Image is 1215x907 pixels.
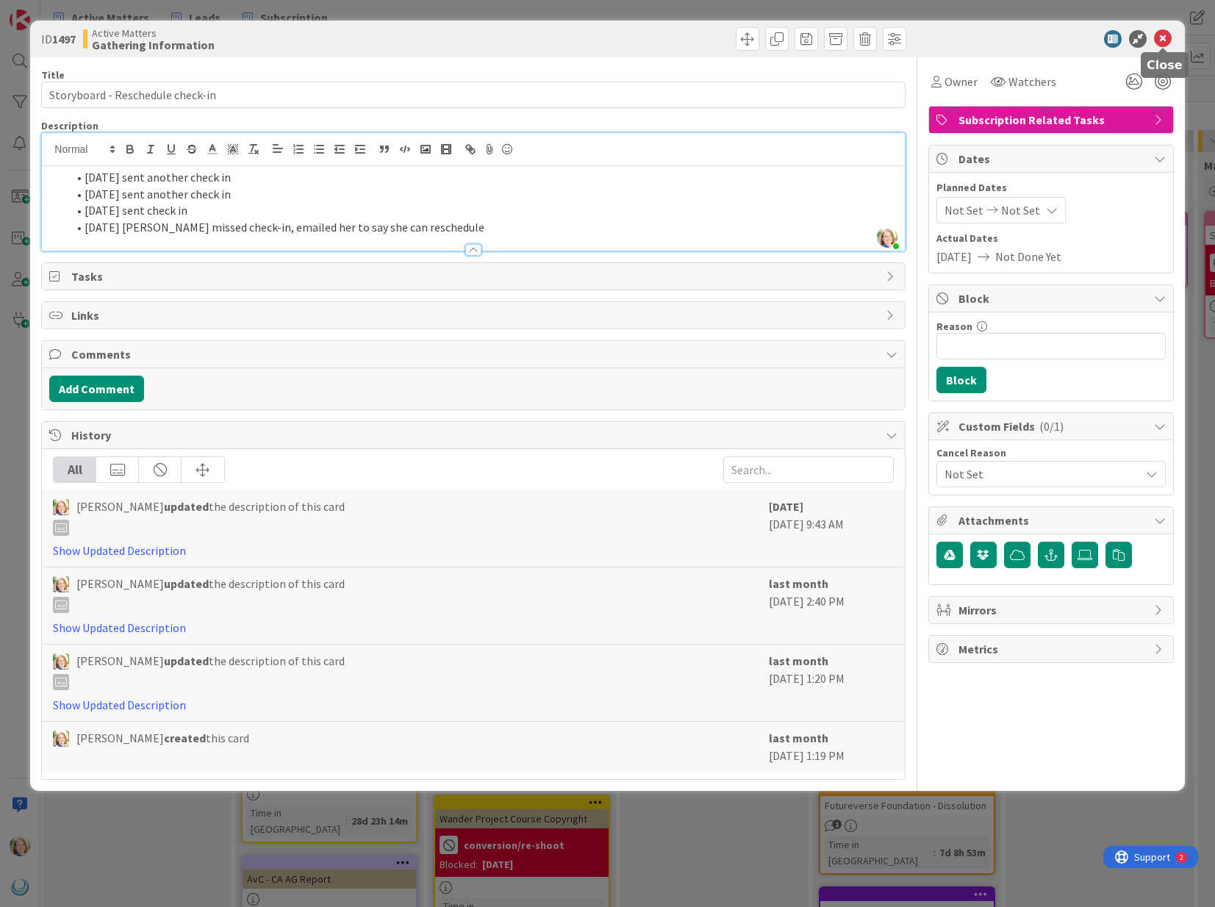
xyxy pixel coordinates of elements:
span: Description [41,119,98,132]
span: [PERSON_NAME] the description of this card [76,498,345,536]
span: History [71,426,878,444]
span: Custom Fields [958,417,1147,435]
span: Watchers [1008,73,1056,90]
b: last month [769,731,828,745]
span: Mirrors [958,601,1147,619]
a: Show Updated Description [53,543,186,558]
span: Block [958,290,1147,307]
div: 2 [76,6,80,18]
span: Actual Dates [936,231,1166,246]
label: Title [41,68,65,82]
span: Planned Dates [936,180,1166,196]
button: Add Comment [49,376,144,402]
span: Links [71,306,878,324]
a: Show Updated Description [53,620,186,635]
div: Cancel Reason [936,448,1166,458]
button: Block [936,367,986,393]
div: [DATE] 1:19 PM [769,729,894,764]
li: [DATE] [PERSON_NAME] missed check-in, emailed her to say she can reschedule [67,219,897,236]
img: Sl300r1zNejTcUF0uYcJund7nRpyjiOK.jpg [877,227,897,248]
div: [DATE] 9:43 AM [769,498,894,559]
span: Dates [958,150,1147,168]
a: Show Updated Description [53,698,186,712]
label: Reason [936,320,972,333]
div: [DATE] 2:40 PM [769,575,894,637]
input: type card name here... [41,82,905,108]
div: All [54,457,96,482]
span: Tasks [71,268,878,285]
span: Not Set [945,465,1140,483]
b: created [164,731,206,745]
b: Gathering Information [92,39,215,51]
span: Not Set [1001,201,1040,219]
b: updated [164,499,209,514]
img: AD [53,499,69,515]
span: Subscription Related Tasks [958,111,1147,129]
div: [DATE] 1:20 PM [769,652,894,714]
span: [DATE] [936,248,972,265]
b: updated [164,653,209,668]
img: AD [53,731,69,747]
span: Support [31,2,67,20]
li: [DATE] sent another check in [67,169,897,186]
span: Metrics [958,640,1147,658]
input: Search... [723,456,894,483]
span: [PERSON_NAME] this card [76,729,249,747]
span: Active Matters [92,27,215,39]
span: Owner [945,73,978,90]
b: updated [164,576,209,591]
b: last month [769,576,828,591]
span: ( 0/1 ) [1039,419,1064,434]
span: [PERSON_NAME] the description of this card [76,652,345,690]
li: [DATE] sent another check in [67,186,897,203]
span: Comments [71,345,878,363]
b: [DATE] [769,499,803,514]
b: last month [769,653,828,668]
span: Attachments [958,512,1147,529]
span: [PERSON_NAME] the description of this card [76,575,345,613]
img: AD [53,653,69,670]
span: ID [41,30,76,48]
h5: Close [1147,58,1183,72]
span: Not Set [945,201,983,219]
span: Not Done Yet [995,248,1061,265]
img: AD [53,576,69,592]
b: 1497 [52,32,76,46]
li: [DATE] sent check in [67,202,897,219]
